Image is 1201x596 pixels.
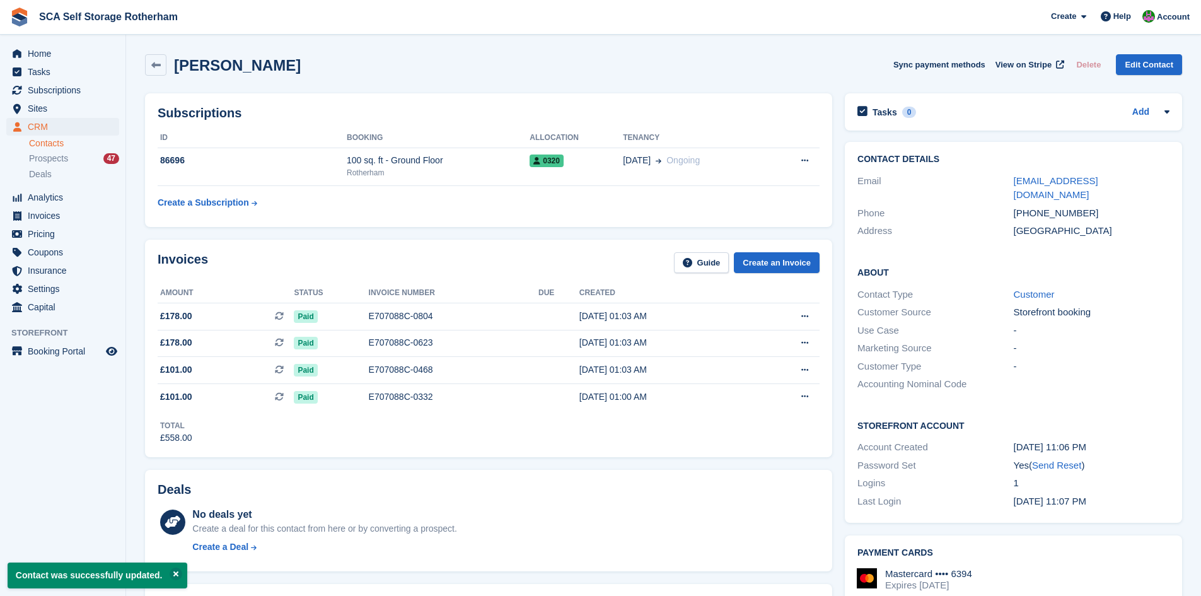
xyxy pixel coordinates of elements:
[29,168,52,180] span: Deals
[10,8,29,26] img: stora-icon-8386f47178a22dfd0bd8f6a31ec36ba5ce8667c1dd55bd0f319d3a0aa187defe.svg
[6,225,119,243] a: menu
[369,310,538,323] div: E707088C-0804
[6,262,119,279] a: menu
[158,196,249,209] div: Create a Subscription
[857,305,1013,320] div: Customer Source
[28,262,103,279] span: Insurance
[857,155,1169,165] h2: Contact Details
[158,106,820,120] h2: Subscriptions
[29,152,119,165] a: Prospects 47
[29,168,119,181] a: Deals
[28,45,103,62] span: Home
[623,154,651,167] span: [DATE]
[1071,54,1106,75] button: Delete
[1029,460,1084,470] span: ( )
[28,342,103,360] span: Booking Portal
[1014,476,1169,491] div: 1
[160,431,192,445] div: £558.00
[1014,324,1169,338] div: -
[1014,305,1169,320] div: Storefront booking
[902,107,917,118] div: 0
[28,81,103,99] span: Subscriptions
[1014,496,1087,506] time: 2025-05-19 22:07:26 UTC
[8,563,187,588] p: Contact was successfully updated.
[857,324,1013,338] div: Use Case
[28,207,103,225] span: Invoices
[1113,10,1131,23] span: Help
[6,81,119,99] a: menu
[174,57,301,74] h2: [PERSON_NAME]
[579,283,752,303] th: Created
[158,252,208,273] h2: Invoices
[6,189,119,206] a: menu
[857,494,1013,509] div: Last Login
[1014,175,1098,201] a: [EMAIL_ADDRESS][DOMAIN_NAME]
[857,377,1013,392] div: Accounting Nominal Code
[1132,105,1149,120] a: Add
[28,280,103,298] span: Settings
[1014,206,1169,221] div: [PHONE_NUMBER]
[28,189,103,206] span: Analytics
[160,336,192,349] span: £178.00
[6,45,119,62] a: menu
[192,522,456,535] div: Create a deal for this contact from here or by converting a prospect.
[347,167,530,178] div: Rotherham
[674,252,729,273] a: Guide
[857,341,1013,356] div: Marketing Source
[369,363,538,377] div: E707088C-0468
[294,283,368,303] th: Status
[885,580,972,591] div: Expires [DATE]
[579,363,752,377] div: [DATE] 01:03 AM
[530,128,623,148] th: Allocation
[530,155,564,167] span: 0320
[857,568,877,588] img: Mastercard Logo
[160,420,192,431] div: Total
[28,298,103,316] span: Capital
[192,507,456,522] div: No deals yet
[893,54,985,75] button: Sync payment methods
[990,54,1067,75] a: View on Stripe
[1051,10,1076,23] span: Create
[294,364,317,377] span: Paid
[6,118,119,136] a: menu
[1014,341,1169,356] div: -
[29,153,68,165] span: Prospects
[160,310,192,323] span: £178.00
[579,390,752,404] div: [DATE] 01:00 AM
[160,363,192,377] span: £101.00
[160,390,192,404] span: £101.00
[28,63,103,81] span: Tasks
[857,224,1013,238] div: Address
[857,440,1013,455] div: Account Created
[1157,11,1190,23] span: Account
[857,419,1169,431] h2: Storefront Account
[369,283,538,303] th: Invoice number
[28,243,103,261] span: Coupons
[28,100,103,117] span: Sites
[347,154,530,167] div: 100 sq. ft - Ground Floor
[369,390,538,404] div: E707088C-0332
[857,206,1013,221] div: Phone
[192,540,248,554] div: Create a Deal
[1116,54,1182,75] a: Edit Contact
[995,59,1052,71] span: View on Stripe
[579,336,752,349] div: [DATE] 01:03 AM
[885,568,972,580] div: Mastercard •••• 6394
[104,344,119,359] a: Preview store
[6,342,119,360] a: menu
[28,118,103,136] span: CRM
[158,191,257,214] a: Create a Subscription
[6,280,119,298] a: menu
[579,310,752,323] div: [DATE] 01:03 AM
[623,128,769,148] th: Tenancy
[294,391,317,404] span: Paid
[6,298,119,316] a: menu
[347,128,530,148] th: Booking
[158,154,347,167] div: 86696
[369,336,538,349] div: E707088C-0623
[734,252,820,273] a: Create an Invoice
[666,155,700,165] span: Ongoing
[873,107,897,118] h2: Tasks
[158,482,191,497] h2: Deals
[1014,289,1055,300] a: Customer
